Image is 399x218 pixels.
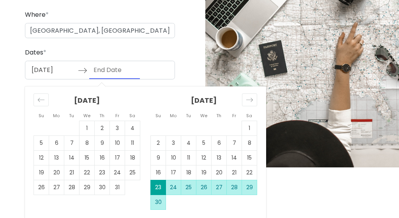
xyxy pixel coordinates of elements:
[166,135,181,150] td: Choose Monday, November 3, 2025 as your check-out date. It’s available.
[181,135,196,150] td: Choose Tuesday, November 4, 2025 as your check-out date. It’s available.
[25,10,49,20] label: Where
[64,180,79,195] td: Choose Tuesday, October 28, 2025 as your check-out date. It’s available.
[166,165,181,180] td: Choose Monday, November 17, 2025 as your check-out date. It’s available.
[242,121,257,135] td: Choose Saturday, November 1, 2025 as your check-out date. It’s available.
[242,180,257,195] td: Choose Saturday, November 29, 2025 as your check-out date. It’s available.
[99,113,104,119] small: Th
[110,121,125,135] td: Choose Friday, October 3, 2025 as your check-out date. It’s available.
[25,23,175,39] input: City (e.g., New York)
[196,135,212,150] td: Choose Wednesday, November 5, 2025 as your check-out date. It’s available.
[95,121,110,135] td: Choose Thursday, October 2, 2025 as your check-out date. It’s available.
[89,61,140,79] input: End Date
[227,180,242,195] td: Choose Friday, November 28, 2025 as your check-out date. It’s available.
[125,165,140,180] td: Choose Saturday, October 25, 2025 as your check-out date. It’s available.
[110,165,125,180] td: Choose Friday, October 24, 2025 as your check-out date. It’s available.
[95,135,110,150] td: Choose Thursday, October 9, 2025 as your check-out date. It’s available.
[34,135,49,150] td: Choose Sunday, October 5, 2025 as your check-out date. It’s available.
[166,150,181,165] td: Choose Monday, November 10, 2025 as your check-out date. It’s available.
[34,180,49,195] td: Choose Sunday, October 26, 2025 as your check-out date. It’s available.
[34,165,49,180] td: Choose Sunday, October 19, 2025 as your check-out date. It’s available.
[181,150,196,165] td: Choose Tuesday, November 11, 2025 as your check-out date. It’s available.
[151,165,166,180] td: Choose Sunday, November 16, 2025 as your check-out date. It’s available.
[110,150,125,165] td: Choose Friday, October 17, 2025 as your check-out date. It’s available.
[34,150,49,165] td: Choose Sunday, October 12, 2025 as your check-out date. It’s available.
[151,150,166,165] td: Choose Sunday, November 9, 2025 as your check-out date. It’s available.
[151,195,166,209] td: Choose Sunday, November 30, 2025 as your check-out date. It’s available.
[27,61,78,79] input: Start Date
[125,121,140,135] td: Choose Saturday, October 4, 2025 as your check-out date. It’s available.
[242,165,257,180] td: Choose Saturday, November 22, 2025 as your check-out date. It’s available.
[200,113,207,119] small: We
[212,150,227,165] td: Choose Thursday, November 13, 2025 as your check-out date. It’s available.
[166,180,181,195] td: Choose Monday, November 24, 2025 as your check-out date. It’s available.
[196,165,212,180] td: Choose Wednesday, November 19, 2025 as your check-out date. It’s available.
[53,113,60,119] small: Mo
[242,93,257,106] div: Move forward to switch to the next month.
[115,113,119,119] small: Fr
[242,150,257,165] td: Choose Saturday, November 15, 2025 as your check-out date. It’s available.
[110,135,125,150] td: Choose Friday, October 10, 2025 as your check-out date. It’s available.
[95,165,110,180] td: Choose Thursday, October 23, 2025 as your check-out date. It’s available.
[212,135,227,150] td: Choose Thursday, November 6, 2025 as your check-out date. It’s available.
[227,165,242,180] td: Choose Friday, November 21, 2025 as your check-out date. It’s available.
[79,180,95,195] td: Choose Wednesday, October 29, 2025 as your check-out date. It’s available.
[64,165,79,180] td: Choose Tuesday, October 21, 2025 as your check-out date. It’s available.
[246,113,252,119] small: Sa
[49,180,64,195] td: Choose Monday, October 27, 2025 as your check-out date. It’s available.
[74,95,100,105] strong: [DATE]
[196,180,212,195] td: Choose Wednesday, November 26, 2025 as your check-out date. It’s available.
[212,180,227,195] td: Choose Thursday, November 27, 2025 as your check-out date. It’s available.
[181,180,196,195] td: Choose Tuesday, November 25, 2025 as your check-out date. It’s available.
[79,121,95,135] td: Choose Wednesday, October 1, 2025 as your check-out date. It’s available.
[212,165,227,180] td: Choose Thursday, November 20, 2025 as your check-out date. It’s available.
[227,135,242,150] td: Choose Friday, November 7, 2025 as your check-out date. It’s available.
[39,113,44,119] small: Su
[151,180,166,195] td: Selected as start date. Sunday, November 23, 2025
[155,113,161,119] small: Su
[191,95,217,105] strong: [DATE]
[242,135,257,150] td: Choose Saturday, November 8, 2025 as your check-out date. It’s available.
[181,165,196,180] td: Choose Tuesday, November 18, 2025 as your check-out date. It’s available.
[49,165,64,180] td: Choose Monday, October 20, 2025 as your check-out date. It’s available.
[196,150,212,165] td: Choose Wednesday, November 12, 2025 as your check-out date. It’s available.
[129,113,135,119] small: Sa
[95,180,110,195] td: Choose Thursday, October 30, 2025 as your check-out date. It’s available.
[64,150,79,165] td: Choose Tuesday, October 14, 2025 as your check-out date. It’s available.
[49,150,64,165] td: Choose Monday, October 13, 2025 as your check-out date. It’s available.
[79,135,95,150] td: Choose Wednesday, October 8, 2025 as your check-out date. It’s available.
[95,150,110,165] td: Choose Thursday, October 16, 2025 as your check-out date. It’s available.
[110,180,125,195] td: Choose Friday, October 31, 2025 as your check-out date. It’s available.
[25,47,46,58] label: Dates
[170,113,177,119] small: Mo
[151,135,166,150] td: Choose Sunday, November 2, 2025 as your check-out date. It’s available.
[186,113,191,119] small: Tu
[125,150,140,165] td: Choose Saturday, October 18, 2025 as your check-out date. It’s available.
[227,150,242,165] td: Choose Friday, November 14, 2025 as your check-out date. It’s available.
[69,113,74,119] small: Tu
[49,135,64,150] td: Choose Monday, October 6, 2025 as your check-out date. It’s available.
[34,93,49,106] div: Move backward to switch to the previous month.
[64,135,79,150] td: Choose Tuesday, October 7, 2025 as your check-out date. It’s available.
[232,113,236,119] small: Fr
[83,113,90,119] small: We
[125,135,140,150] td: Choose Saturday, October 11, 2025 as your check-out date. It’s available.
[79,165,95,180] td: Choose Wednesday, October 22, 2025 as your check-out date. It’s available.
[216,113,221,119] small: Th
[79,150,95,165] td: Choose Wednesday, October 15, 2025 as your check-out date. It’s available.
